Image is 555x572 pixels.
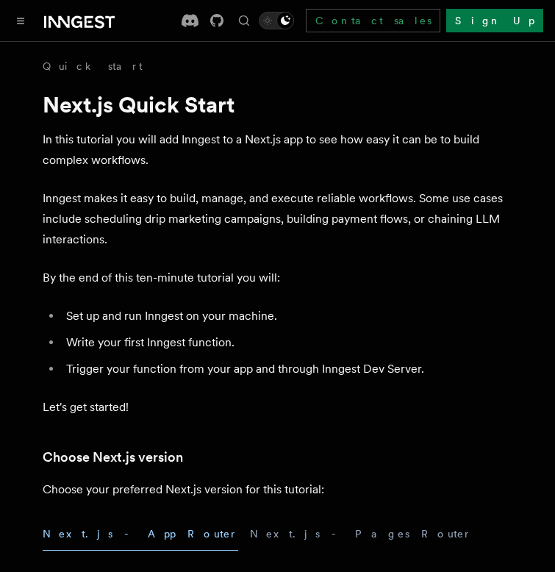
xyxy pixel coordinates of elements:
li: Set up and run Inngest on your machine. [62,306,513,326]
button: Next.js - App Router [43,518,238,551]
p: In this tutorial you will add Inngest to a Next.js app to see how easy it can be to build complex... [43,129,513,171]
a: Quick start [43,59,143,74]
li: Write your first Inngest function. [62,332,513,353]
button: Toggle navigation [12,12,29,29]
button: Find something... [235,12,253,29]
p: Inngest makes it easy to build, manage, and execute reliable workflows. Some use cases include sc... [43,188,513,250]
li: Trigger your function from your app and through Inngest Dev Server. [62,359,513,379]
button: Next.js - Pages Router [250,518,472,551]
a: Contact sales [306,9,440,32]
p: By the end of this ten-minute tutorial you will: [43,268,513,288]
a: Choose Next.js version [43,447,183,468]
p: Let's get started! [43,397,513,418]
p: Choose your preferred Next.js version for this tutorial: [43,479,513,500]
button: Toggle dark mode [259,12,294,29]
a: Sign Up [446,9,543,32]
h1: Next.js Quick Start [43,91,513,118]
